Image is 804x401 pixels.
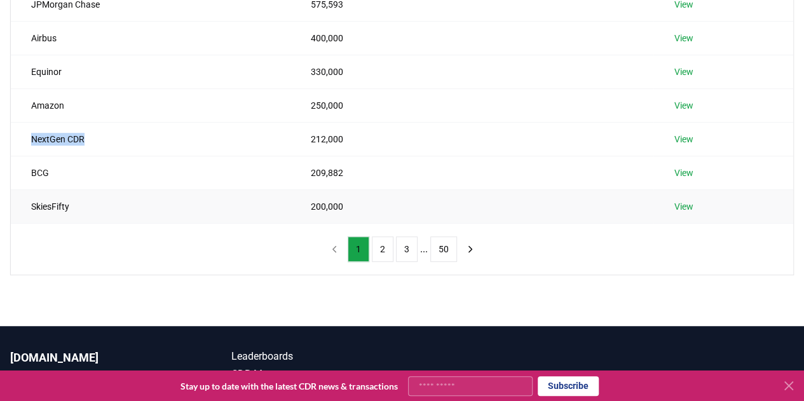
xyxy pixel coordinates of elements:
a: View [674,99,693,112]
td: NextGen CDR [11,122,290,156]
button: next page [460,236,481,262]
td: 400,000 [290,21,653,55]
td: 200,000 [290,189,653,223]
td: Amazon [11,88,290,122]
td: 330,000 [290,55,653,88]
button: 50 [430,236,457,262]
p: [DOMAIN_NAME] [10,349,181,367]
a: View [674,200,693,213]
td: BCG [11,156,290,189]
td: 209,882 [290,156,653,189]
a: Leaderboards [231,349,402,364]
td: SkiesFifty [11,189,290,223]
a: CDR Map [231,367,402,382]
a: View [674,167,693,179]
a: View [674,133,693,146]
td: Airbus [11,21,290,55]
a: View [674,65,693,78]
button: 2 [372,236,393,262]
td: 212,000 [290,122,653,156]
button: 1 [348,236,369,262]
td: Equinor [11,55,290,88]
a: View [674,32,693,44]
button: 3 [396,236,418,262]
td: 250,000 [290,88,653,122]
li: ... [420,241,428,257]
